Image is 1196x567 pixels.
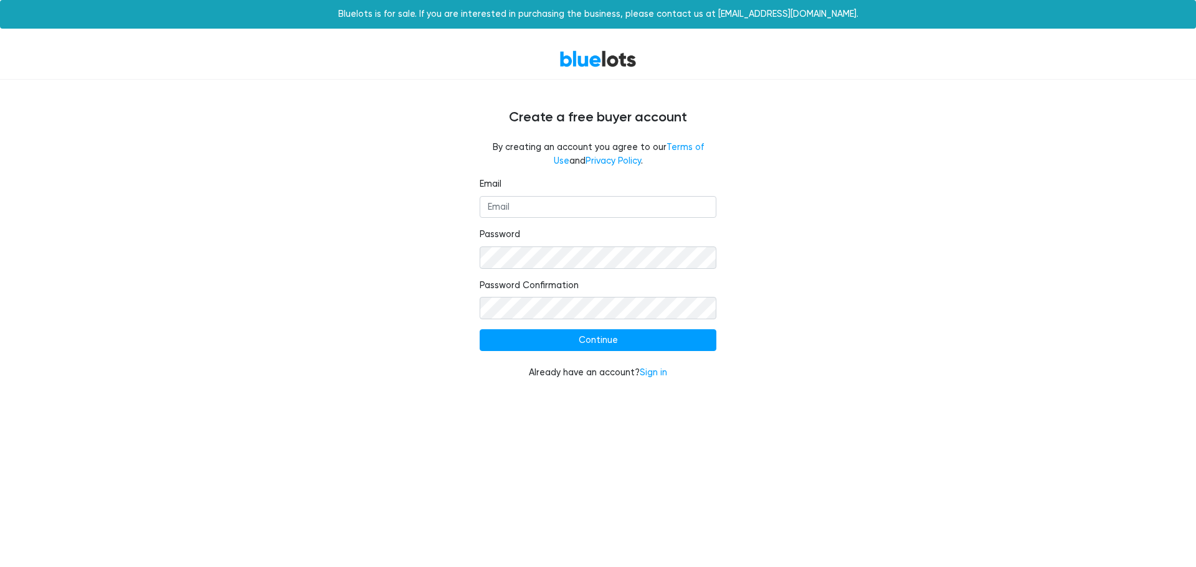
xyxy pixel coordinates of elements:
[480,228,520,241] label: Password
[480,366,716,380] div: Already have an account?
[480,196,716,218] input: Email
[480,141,716,167] fieldset: By creating an account you agree to our and .
[224,110,972,126] h4: Create a free buyer account
[480,177,501,191] label: Email
[554,142,704,166] a: Terms of Use
[559,50,637,68] a: BlueLots
[640,367,667,378] a: Sign in
[480,279,579,293] label: Password Confirmation
[480,329,716,352] input: Continue
[586,156,641,166] a: Privacy Policy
